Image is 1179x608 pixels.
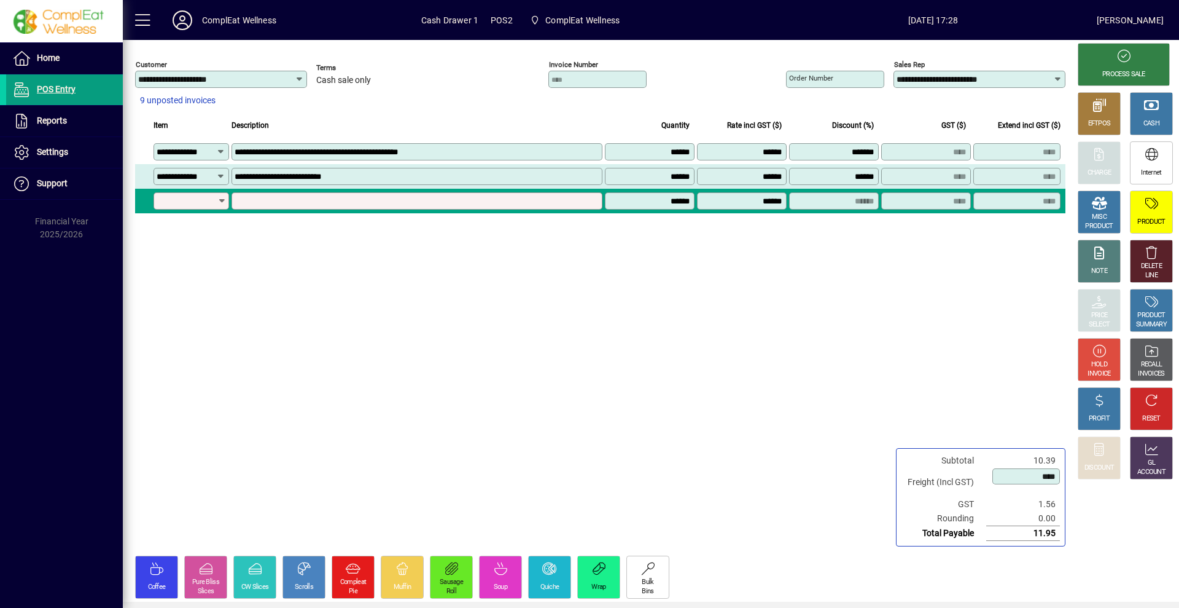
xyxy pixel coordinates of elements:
[6,106,123,136] a: Reports
[986,454,1060,468] td: 10.39
[1088,119,1111,128] div: EFTPOS
[6,168,123,199] a: Support
[769,10,1097,30] span: [DATE] 17:28
[494,583,507,592] div: Soup
[1091,360,1107,369] div: HOLD
[901,497,986,511] td: GST
[540,583,559,592] div: Quiche
[202,10,276,30] div: ComplEat Wellness
[901,511,986,526] td: Rounding
[1148,459,1156,468] div: GL
[1137,468,1165,477] div: ACCOUNT
[163,9,202,31] button: Profile
[549,60,598,69] mat-label: Invoice number
[727,119,782,132] span: Rate incl GST ($)
[1089,414,1110,424] div: PROFIT
[421,10,478,30] span: Cash Drawer 1
[154,119,168,132] span: Item
[316,76,371,85] span: Cash sale only
[1091,311,1108,320] div: PRICE
[1141,262,1162,271] div: DELETE
[1145,271,1158,280] div: LINE
[1092,213,1107,222] div: MISC
[1085,222,1113,231] div: PRODUCT
[232,119,269,132] span: Description
[37,116,67,125] span: Reports
[198,587,214,596] div: Slices
[6,137,123,168] a: Settings
[894,60,925,69] mat-label: Sales rep
[1088,168,1111,178] div: CHARGE
[1142,414,1161,424] div: RESET
[1088,369,1110,379] div: INVOICE
[148,583,166,592] div: Coffee
[998,119,1060,132] span: Extend incl GST ($)
[1084,464,1114,473] div: DISCOUNT
[440,578,463,587] div: Sausage
[789,74,833,82] mat-label: Order number
[901,468,986,497] td: Freight (Incl GST)
[135,90,220,112] button: 9 unposted invoices
[591,583,605,592] div: Wrap
[1141,360,1162,369] div: RECALL
[136,60,167,69] mat-label: Customer
[1141,168,1161,178] div: Internet
[1102,70,1145,79] div: PROCESS SALE
[832,119,874,132] span: Discount (%)
[1138,369,1164,379] div: INVOICES
[37,84,76,94] span: POS Entry
[901,454,986,468] td: Subtotal
[1097,10,1164,30] div: [PERSON_NAME]
[340,578,366,587] div: Compleat
[661,119,690,132] span: Quantity
[491,10,513,30] span: POS2
[1137,311,1165,320] div: PRODUCT
[446,587,456,596] div: Roll
[37,53,60,63] span: Home
[941,119,966,132] span: GST ($)
[192,578,219,587] div: Pure Bliss
[140,94,216,107] span: 9 unposted invoices
[1091,267,1107,276] div: NOTE
[1136,320,1167,330] div: SUMMARY
[986,497,1060,511] td: 1.56
[37,147,68,157] span: Settings
[1143,119,1159,128] div: CASH
[349,587,357,596] div: Pie
[316,64,390,72] span: Terms
[525,9,625,31] span: ComplEat Wellness
[986,526,1060,541] td: 11.95
[394,583,411,592] div: Muffin
[545,10,620,30] span: ComplEat Wellness
[295,583,313,592] div: Scrolls
[241,583,269,592] div: CW Slices
[986,511,1060,526] td: 0.00
[642,578,653,587] div: Bulk
[901,526,986,541] td: Total Payable
[642,587,653,596] div: Bins
[6,43,123,74] a: Home
[1137,218,1165,227] div: PRODUCT
[1089,320,1110,330] div: SELECT
[37,178,68,188] span: Support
